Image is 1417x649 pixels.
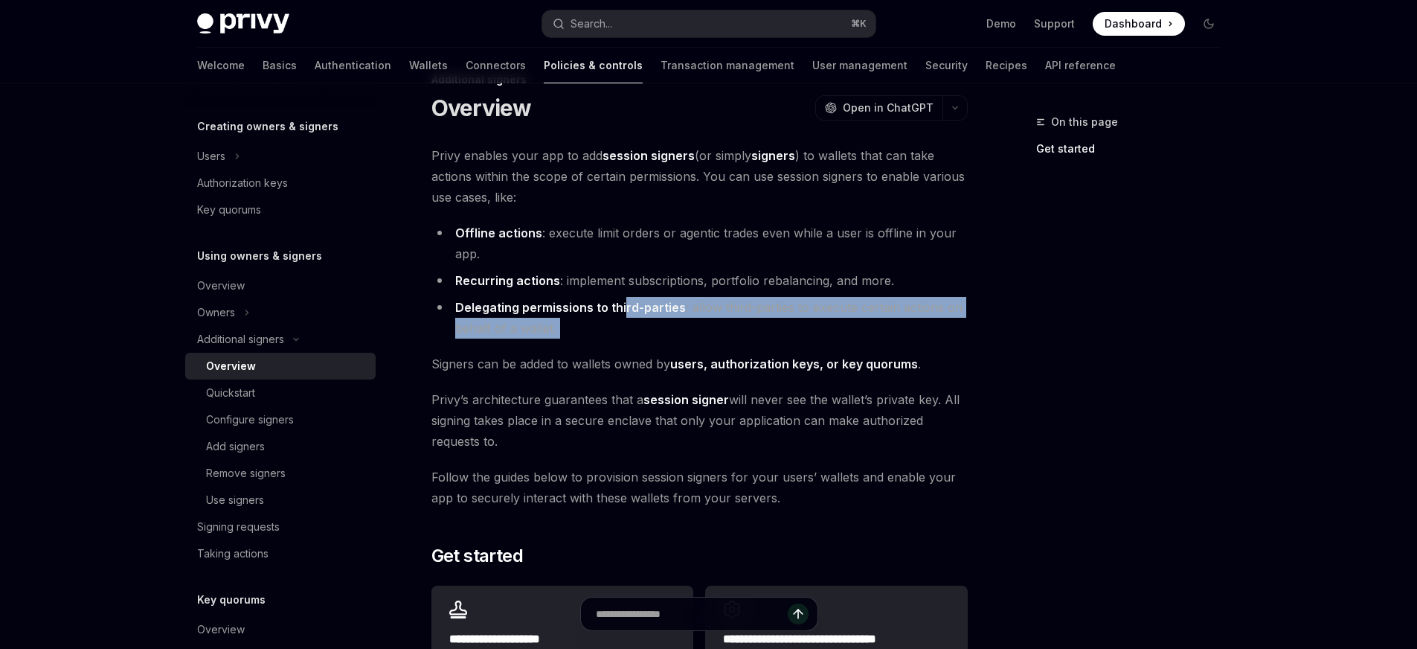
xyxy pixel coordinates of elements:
[197,174,288,192] div: Authorization keys
[206,464,286,482] div: Remove signers
[185,272,376,299] a: Overview
[1105,16,1162,31] span: Dashboard
[197,621,245,639] div: Overview
[544,48,643,83] a: Policies & controls
[185,196,376,223] a: Key quorums
[661,48,794,83] a: Transaction management
[185,514,376,540] a: Signing requests
[197,545,269,563] div: Taking actions
[542,10,875,37] button: Search...⌘K
[197,304,235,322] div: Owners
[431,544,523,568] span: Get started
[431,145,968,208] span: Privy enables your app to add (or simply ) to wallets that can take actions within the scope of c...
[431,467,968,508] span: Follow the guides below to provision session signers for your users’ wallets and enable your app ...
[571,15,612,33] div: Search...
[643,392,729,407] strong: session signer
[197,330,284,348] div: Additional signers
[197,201,261,219] div: Key quorums
[815,95,942,121] button: Open in ChatGPT
[455,273,560,288] strong: Recurring actions
[1051,113,1118,131] span: On this page
[751,148,795,163] strong: signers
[986,16,1016,31] a: Demo
[431,354,968,374] span: Signers can be added to wallets owned by .
[197,518,280,536] div: Signing requests
[185,406,376,433] a: Configure signers
[197,277,245,295] div: Overview
[185,487,376,514] a: Use signers
[263,48,297,83] a: Basics
[197,13,289,34] img: dark logo
[455,300,686,315] strong: Delegating permissions to third-parties
[851,18,867,30] span: ⌘ K
[206,491,264,509] div: Use signers
[431,297,968,339] li: : allow third-parties to execute certain actions on behalf of a wallet.
[788,604,809,624] button: Send message
[670,357,918,372] a: users, authorization keys, or key quorums
[197,147,225,165] div: Users
[206,384,255,402] div: Quickstart
[466,48,526,83] a: Connectors
[185,380,376,406] a: Quickstart
[1036,137,1233,161] a: Get started
[986,48,1027,83] a: Recipes
[1034,16,1075,31] a: Support
[185,460,376,487] a: Remove signers
[925,48,968,83] a: Security
[431,389,968,452] span: Privy’s architecture guarantees that a will never see the wallet’s private key. All signing takes...
[206,438,265,455] div: Add signers
[185,353,376,380] a: Overview
[206,411,294,429] div: Configure signers
[185,540,376,567] a: Taking actions
[603,148,695,163] strong: session signers
[197,247,322,265] h5: Using owners & signers
[315,48,391,83] a: Authentication
[843,100,934,115] span: Open in ChatGPT
[185,616,376,643] a: Overview
[185,170,376,196] a: Authorization keys
[197,591,266,609] h5: Key quorums
[185,433,376,460] a: Add signers
[1197,12,1221,36] button: Toggle dark mode
[1045,48,1116,83] a: API reference
[1093,12,1185,36] a: Dashboard
[431,270,968,291] li: : implement subscriptions, portfolio rebalancing, and more.
[455,226,542,240] strong: Offline actions
[431,95,532,121] h1: Overview
[409,48,448,83] a: Wallets
[431,223,968,264] li: : execute limit orders or agentic trades even while a user is offline in your app.
[197,48,245,83] a: Welcome
[206,357,256,375] div: Overview
[812,48,907,83] a: User management
[197,118,338,135] h5: Creating owners & signers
